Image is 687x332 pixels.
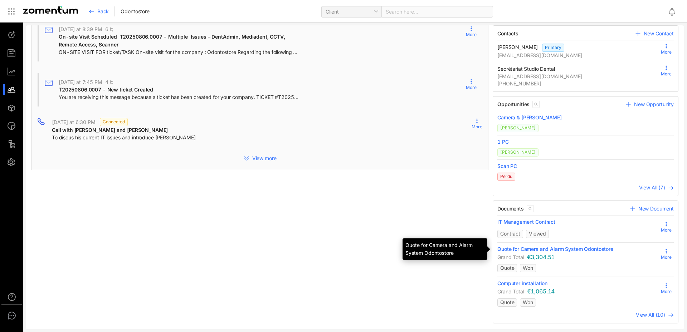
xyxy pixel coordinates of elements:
span: View All (7) [639,184,665,190]
span: [PERSON_NAME] [497,124,539,132]
div: Notifications [668,3,682,20]
span: Quote for Camera and Alarm System Odontostore [497,246,613,253]
span: More [661,227,672,233]
span: [PERSON_NAME] [497,44,538,50]
a: Quote for Camera and Alarm System Odontostore [497,246,659,253]
span: Contacts [497,30,518,37]
span: New Document [638,205,674,212]
a: View All (7) [639,184,674,192]
button: View more [32,153,488,164]
span: [DATE] at 6:30 PM [52,119,96,125]
span: €3,304.51 [527,253,555,261]
span: IT Management Contract [497,218,555,226]
a: IT Management Contract [497,218,659,226]
span: Opportunities [497,101,530,108]
span: 6 [105,26,114,33]
img: Zomentum Logo [23,6,78,14]
span: More [466,84,477,91]
span: 4 [105,79,114,86]
span: Contract [500,231,520,237]
span: Grand Total [497,254,524,260]
span: On-site Visit Scheduled T20250806.0007 - Multiple Issues – DentAdmin, Mediadent, CCTV, Remote Acc... [59,34,287,48]
span: You are receiving this message because a ticket has been created for your company. TICKET #T20250... [59,94,299,101]
span: [DATE] at 8:39 PM [59,26,102,32]
div: Quote for Camera and Alarm System Odontostore [403,238,487,260]
span: More [661,254,672,261]
span: €1,065.14 [527,288,555,295]
span: Quote [500,265,514,271]
a: Camera & [PERSON_NAME] [497,114,674,121]
span: [PERSON_NAME] [497,148,539,157]
span: T20250806.0007 - New ticket Created [59,86,153,93]
span: View more [252,155,277,162]
span: More [661,49,672,55]
span: View All (10) [636,312,665,318]
span: Grand Total [497,288,524,294]
span: Won [523,265,533,271]
span: New Opportunity [634,101,674,108]
span: Perdu [497,173,515,181]
span: [DATE] at 7:45 PM [59,79,102,85]
span: ON-SITE VISIT FOR ticket/TASK On-site visit for the company : Odontostore Regarding the following... [59,49,299,56]
span: Secrétariat Studio Dental [497,66,555,72]
span: To discus his current IT issues and introduce [PERSON_NAME] [52,134,196,141]
a: Computer installation [497,280,659,287]
span: Documents [497,205,524,212]
span: Won [523,299,533,305]
span: More [661,288,672,295]
span: Primary [542,44,564,52]
span: [PHONE_NUMBER] [497,80,659,87]
a: 1 PC [497,138,674,145]
span: Quote [500,299,514,305]
a: Scan PC [497,163,674,170]
span: Viewed [529,231,546,237]
span: Back [97,8,109,15]
span: New Contact [644,30,674,37]
span: More [472,124,482,130]
span: Call with [PERSON_NAME] and [PERSON_NAME] [52,127,168,133]
span: Connected [100,118,128,126]
a: View All (10) [636,311,674,319]
span: Computer installation [497,280,547,287]
span: More [661,71,672,77]
span: Odontostore [121,8,149,15]
span: More [466,31,477,38]
span: [EMAIL_ADDRESS][DOMAIN_NAME] [497,52,659,59]
span: [EMAIL_ADDRESS][DOMAIN_NAME] [497,73,659,80]
span: Client [326,6,377,17]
